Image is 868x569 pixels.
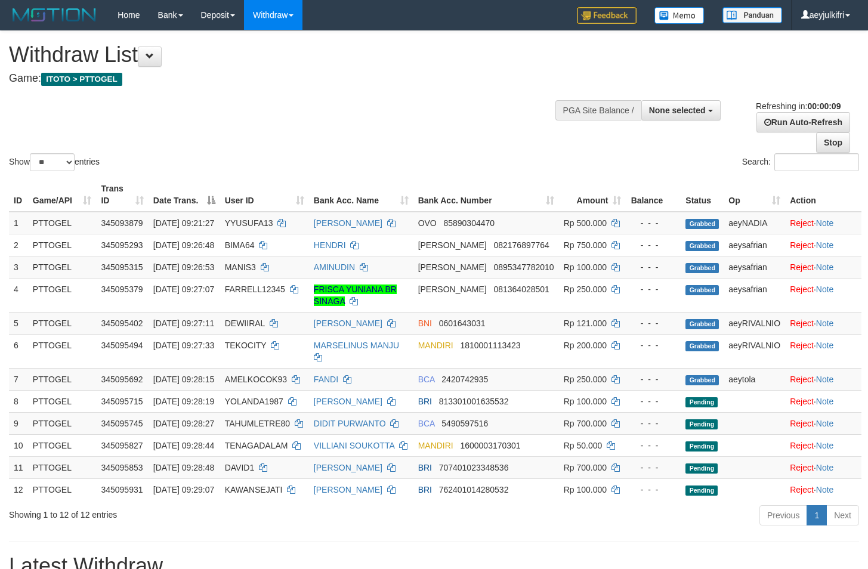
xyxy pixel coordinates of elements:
[28,334,97,368] td: PTTOGEL
[785,212,861,234] td: ·
[225,463,255,472] span: DAVID1
[314,375,338,384] a: FANDI
[631,462,676,474] div: - - -
[314,284,397,306] a: FRISCA YUNIANA BR SINAGA
[816,262,834,272] a: Note
[785,434,861,456] td: ·
[631,283,676,295] div: - - -
[564,240,607,250] span: Rp 750.000
[9,178,28,212] th: ID
[441,375,488,384] span: Copy 2420742935 to clipboard
[816,375,834,384] a: Note
[314,240,346,250] a: HENDRI
[685,319,719,329] span: Grabbed
[101,397,143,406] span: 345095715
[101,284,143,294] span: 345095379
[641,100,721,120] button: None selected
[785,234,861,256] td: ·
[314,318,382,328] a: [PERSON_NAME]
[309,178,413,212] th: Bank Acc. Name: activate to sort column ascending
[790,284,814,294] a: Reject
[790,463,814,472] a: Reject
[41,73,122,86] span: ITOTO > PTTOGEL
[9,278,28,312] td: 4
[225,218,273,228] span: YYUSUFA13
[785,368,861,390] td: ·
[101,240,143,250] span: 345095293
[555,100,641,120] div: PGA Site Balance /
[28,312,97,334] td: PTTOGEL
[460,341,520,350] span: Copy 1810001113423 to clipboard
[631,395,676,407] div: - - -
[685,463,718,474] span: Pending
[418,397,432,406] span: BRI
[28,178,97,212] th: Game/API: activate to sort column ascending
[225,341,267,350] span: TEKOCITY
[9,43,567,67] h1: Withdraw List
[724,278,785,312] td: aeysafrian
[564,419,607,428] span: Rp 700.000
[816,132,850,153] a: Stop
[742,153,859,171] label: Search:
[785,278,861,312] td: ·
[418,463,432,472] span: BRI
[564,397,607,406] span: Rp 100.000
[101,318,143,328] span: 345095402
[724,312,785,334] td: aeyRIVALNIO
[225,375,287,384] span: AMELKOCOK93
[101,441,143,450] span: 345095827
[493,262,554,272] span: Copy 0895347782010 to clipboard
[101,341,143,350] span: 345095494
[153,284,214,294] span: [DATE] 09:27:07
[225,240,255,250] span: BIMA64
[785,478,861,500] td: ·
[28,478,97,500] td: PTTOGEL
[153,419,214,428] span: [DATE] 09:28:27
[225,262,256,272] span: MANIS3
[564,262,607,272] span: Rp 100.000
[816,341,834,350] a: Note
[153,375,214,384] span: [DATE] 09:28:15
[9,73,567,85] h4: Game:
[9,434,28,456] td: 10
[418,341,453,350] span: MANDIRI
[153,318,214,328] span: [DATE] 09:27:11
[96,178,148,212] th: Trans ID: activate to sort column ascending
[439,397,509,406] span: Copy 813301001635532 to clipboard
[418,218,437,228] span: OVO
[559,178,626,212] th: Amount: activate to sort column ascending
[654,7,705,24] img: Button%20Memo.svg
[28,368,97,390] td: PTTOGEL
[493,284,549,294] span: Copy 081364028501 to clipboard
[685,375,719,385] span: Grabbed
[225,485,283,494] span: KAWANSEJATI
[807,101,841,111] strong: 00:00:09
[28,256,97,278] td: PTTOGEL
[418,284,487,294] span: [PERSON_NAME]
[418,318,432,328] span: BNI
[153,441,214,450] span: [DATE] 09:28:44
[785,334,861,368] td: ·
[564,284,607,294] span: Rp 250.000
[790,375,814,384] a: Reject
[826,505,859,525] a: Next
[816,284,834,294] a: Note
[418,240,487,250] span: [PERSON_NAME]
[28,212,97,234] td: PTTOGEL
[816,318,834,328] a: Note
[101,485,143,494] span: 345095931
[724,368,785,390] td: aeytola
[28,278,97,312] td: PTTOGEL
[225,419,290,428] span: TAHUMLETRE80
[631,217,676,229] div: - - -
[816,485,834,494] a: Note
[564,463,607,472] span: Rp 700.000
[314,218,382,228] a: [PERSON_NAME]
[9,412,28,434] td: 9
[685,241,719,251] span: Grabbed
[756,101,841,111] span: Refreshing in:
[418,485,432,494] span: BRI
[631,418,676,429] div: - - -
[785,456,861,478] td: ·
[153,240,214,250] span: [DATE] 09:26:48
